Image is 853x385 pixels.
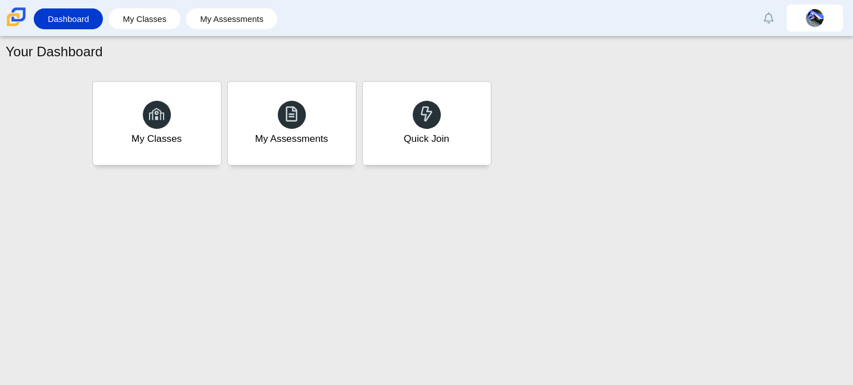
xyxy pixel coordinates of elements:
div: Quick Join [404,132,449,146]
a: My Classes [114,8,175,29]
a: Alerts [756,6,781,30]
a: My Assessments [192,8,272,29]
h1: Your Dashboard [6,42,103,61]
a: miguel.hernandezra.Kccp22 [787,5,843,32]
img: miguel.hernandezra.Kccp22 [806,9,824,27]
a: Quick Join [362,81,491,165]
a: My Assessments [227,81,356,165]
img: Carmen School of Science & Technology [4,5,28,29]
a: Dashboard [39,8,97,29]
a: My Classes [92,81,222,165]
div: My Classes [132,132,182,146]
a: Carmen School of Science & Technology [4,21,28,30]
div: My Assessments [255,132,328,146]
